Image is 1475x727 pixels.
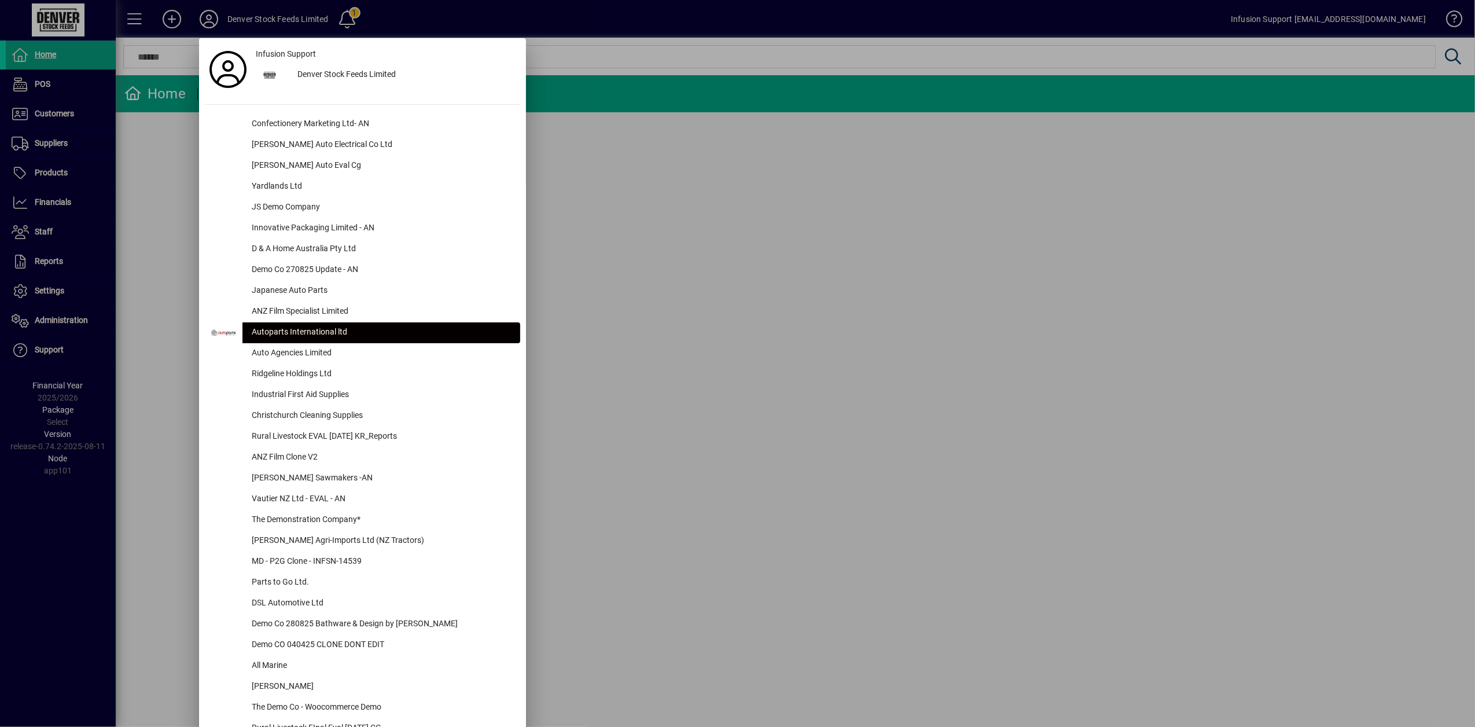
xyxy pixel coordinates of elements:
[288,65,520,86] div: Denver Stock Feeds Limited
[242,135,520,156] div: [PERSON_NAME] Auto Electrical Co Ltd
[256,48,316,60] span: Infusion Support
[242,239,520,260] div: D & A Home Australia Pty Ltd
[205,531,520,552] button: [PERSON_NAME] Agri-Imports Ltd (NZ Tractors)
[205,343,520,364] button: Auto Agencies Limited
[242,281,520,302] div: Japanese Auto Parts
[205,697,520,718] button: The Demo Co - Woocommerce Demo
[205,572,520,593] button: Parts to Go Ltd.
[242,656,520,677] div: All Marine
[205,677,520,697] button: [PERSON_NAME]
[242,572,520,593] div: Parts to Go Ltd.
[242,385,520,406] div: Industrial First Aid Supplies
[205,510,520,531] button: The Demonstration Company*
[242,156,520,177] div: [PERSON_NAME] Auto Eval Cg
[242,447,520,468] div: ANZ Film Clone V2
[242,614,520,635] div: Demo Co 280825 Bathware & Design by [PERSON_NAME]
[251,65,520,86] button: Denver Stock Feeds Limited
[242,552,520,572] div: MD - P2G Clone - INFSN-14539
[205,635,520,656] button: Demo CO 040425 CLONE DONT EDIT
[242,677,520,697] div: [PERSON_NAME]
[242,302,520,322] div: ANZ Film Specialist Limited
[242,489,520,510] div: Vautier NZ Ltd - EVAL - AN
[242,531,520,552] div: [PERSON_NAME] Agri-Imports Ltd (NZ Tractors)
[205,302,520,322] button: ANZ Film Specialist Limited
[205,59,251,80] a: Profile
[205,322,520,343] button: Autoparts International ltd
[205,197,520,218] button: JS Demo Company
[205,593,520,614] button: DSL Automotive Ltd
[205,614,520,635] button: Demo Co 280825 Bathware & Design by [PERSON_NAME]
[242,197,520,218] div: JS Demo Company
[205,406,520,427] button: Christchurch Cleaning Supplies
[242,635,520,656] div: Demo CO 040425 CLONE DONT EDIT
[205,114,520,135] button: Confectionery Marketing Ltd- AN
[242,114,520,135] div: Confectionery Marketing Ltd- AN
[242,593,520,614] div: DSL Automotive Ltd
[242,468,520,489] div: [PERSON_NAME] Sawmakers -AN
[205,489,520,510] button: Vautier NZ Ltd - EVAL - AN
[242,364,520,385] div: Ridgeline Holdings Ltd
[205,260,520,281] button: Demo Co 270825 Update - AN
[205,218,520,239] button: Innovative Packaging Limited - AN
[205,427,520,447] button: Rural Livestock EVAL [DATE] KR_Reports
[205,156,520,177] button: [PERSON_NAME] Auto Eval Cg
[242,510,520,531] div: The Demonstration Company*
[205,135,520,156] button: [PERSON_NAME] Auto Electrical Co Ltd
[205,656,520,677] button: All Marine
[205,447,520,468] button: ANZ Film Clone V2
[242,218,520,239] div: Innovative Packaging Limited - AN
[242,343,520,364] div: Auto Agencies Limited
[242,322,520,343] div: Autoparts International ltd
[242,406,520,427] div: Christchurch Cleaning Supplies
[242,260,520,281] div: Demo Co 270825 Update - AN
[205,364,520,385] button: Ridgeline Holdings Ltd
[242,427,520,447] div: Rural Livestock EVAL [DATE] KR_Reports
[205,239,520,260] button: D & A Home Australia Pty Ltd
[242,697,520,718] div: The Demo Co - Woocommerce Demo
[205,281,520,302] button: Japanese Auto Parts
[205,177,520,197] button: Yardlands Ltd
[205,468,520,489] button: [PERSON_NAME] Sawmakers -AN
[251,44,520,65] a: Infusion Support
[205,385,520,406] button: Industrial First Aid Supplies
[205,552,520,572] button: MD - P2G Clone - INFSN-14539
[242,177,520,197] div: Yardlands Ltd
